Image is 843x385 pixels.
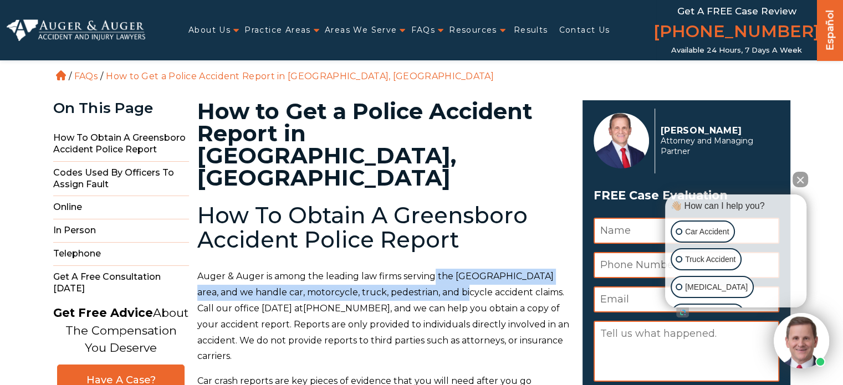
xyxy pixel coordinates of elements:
span: How to Obtain a Greensboro Accident Police Report [53,127,189,162]
input: Phone Number [594,252,779,278]
span: Auger & Auger is among the leading law firms serving the [GEOGRAPHIC_DATA] area, and we handle ca... [197,271,569,361]
a: FAQs [411,19,435,42]
div: 👋🏼 How can I help you? [668,200,804,212]
b: How To Obtain A Greensboro Accident Police Report [197,202,528,253]
a: Areas We Serve [325,19,397,42]
p: [MEDICAL_DATA] [685,280,748,294]
span: Get a FREE Case Review [677,6,796,17]
p: Truck Accident [685,253,735,266]
a: FAQs [74,71,98,81]
h1: How to Get a Police Accident Report in [GEOGRAPHIC_DATA], [GEOGRAPHIC_DATA] [197,100,569,189]
img: Auger & Auger Accident and Injury Lawyers Logo [7,19,145,40]
span: Telephone [53,243,189,266]
a: Home [56,70,66,80]
a: [PHONE_NUMBER] [653,19,820,46]
p: Car Accident [685,225,729,239]
p: [PERSON_NAME] [661,125,773,136]
button: Close Intaker Chat Widget [793,172,808,187]
a: Results [514,19,548,42]
a: Resources [449,19,497,42]
input: Email [594,286,779,312]
p: About The Compensation You Deserve [53,304,188,357]
span: Codes Used By Officers to Assign Fault [53,162,189,197]
span: FREE Case Evaluation [594,185,779,206]
span: Get a Free Consultation [DATE] [53,266,189,300]
a: Contact Us [559,19,610,42]
a: About Us [188,19,231,42]
span: Online [53,196,189,219]
span: Available 24 Hours, 7 Days a Week [671,46,802,55]
a: Practice Areas [244,19,311,42]
span: [PHONE_NUMBER] [303,303,390,314]
span: In Person [53,219,189,243]
span: Attorney and Managing Partner [661,136,773,157]
a: Open intaker chat [676,307,689,317]
div: On This Page [53,100,189,116]
img: Intaker widget Avatar [774,313,829,368]
li: How to Get a Police Accident Report in [GEOGRAPHIC_DATA], [GEOGRAPHIC_DATA] [103,71,497,81]
input: Name [594,218,779,244]
strong: Get Free Advice [53,306,153,320]
img: Herbert Auger [594,113,649,168]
